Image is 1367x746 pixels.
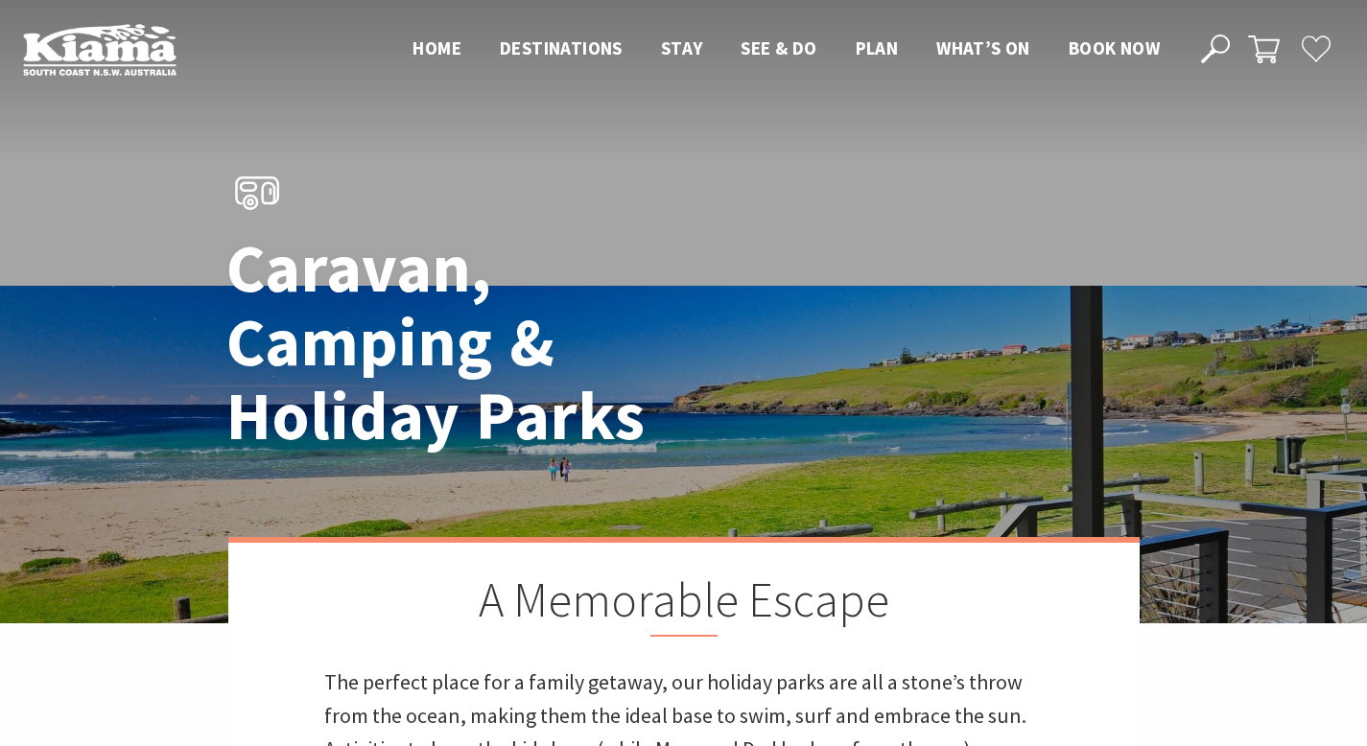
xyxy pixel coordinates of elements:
span: Home [412,36,461,59]
span: What’s On [936,36,1030,59]
img: Kiama Logo [23,23,177,76]
span: Stay [661,36,703,59]
span: See & Do [741,36,816,59]
nav: Main Menu [393,34,1179,65]
span: Book now [1069,36,1160,59]
h1: Caravan, Camping & Holiday Parks [226,232,768,454]
span: Destinations [500,36,623,59]
h2: A Memorable Escape [324,571,1044,637]
span: Plan [856,36,899,59]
